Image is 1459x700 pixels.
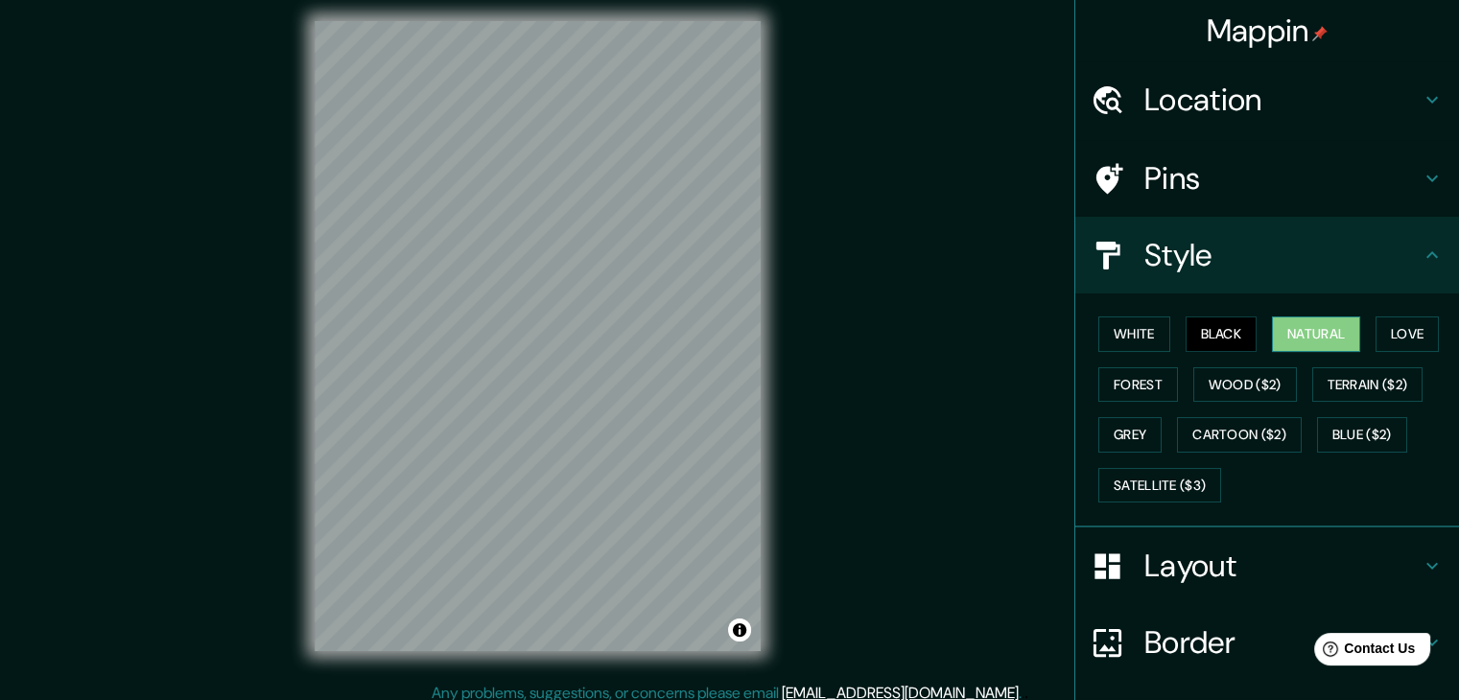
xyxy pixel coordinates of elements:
[1075,61,1459,138] div: Location
[1075,217,1459,293] div: Style
[1288,625,1438,679] iframe: Help widget launcher
[1312,26,1328,41] img: pin-icon.png
[1186,316,1258,352] button: Black
[1098,417,1162,453] button: Grey
[1098,468,1221,503] button: Satellite ($3)
[1144,236,1421,274] h4: Style
[1272,316,1360,352] button: Natural
[1177,417,1302,453] button: Cartoon ($2)
[1376,316,1439,352] button: Love
[1098,316,1170,352] button: White
[1098,367,1178,403] button: Forest
[1075,604,1459,681] div: Border
[1144,81,1421,119] h4: Location
[1193,367,1297,403] button: Wood ($2)
[1075,140,1459,217] div: Pins
[1207,12,1329,50] h4: Mappin
[1317,417,1407,453] button: Blue ($2)
[728,618,751,642] button: Toggle attribution
[1144,159,1421,198] h4: Pins
[1075,527,1459,604] div: Layout
[1312,367,1424,403] button: Terrain ($2)
[315,21,761,651] canvas: Map
[1144,623,1421,662] h4: Border
[1144,547,1421,585] h4: Layout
